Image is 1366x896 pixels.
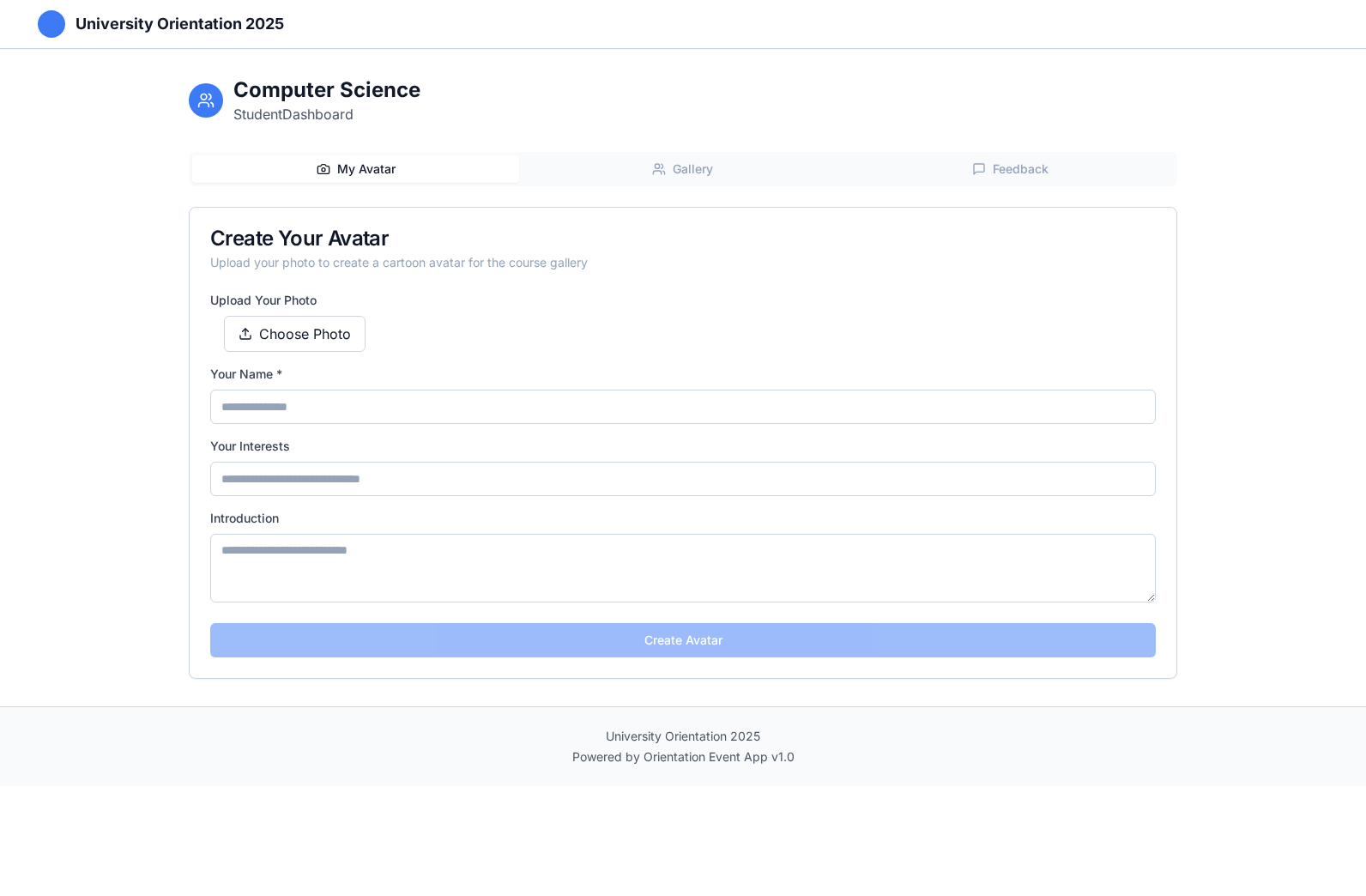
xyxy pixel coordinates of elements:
[673,160,713,178] span: Gallery
[210,366,1156,383] label: Your Name *
[993,160,1049,178] span: Feedback
[76,12,284,36] h1: University Orientation 2025
[38,728,1328,745] p: University Orientation 2025
[210,510,1156,527] label: Introduction
[210,228,1156,249] div: Create Your Avatar
[38,748,1328,766] p: Powered by Orientation Event App v1.0
[210,438,1156,455] label: Your Interests
[233,104,420,124] p: Student Dashboard
[210,254,1156,271] div: Upload your photo to create a cartoon avatar for the course gallery
[210,292,1156,309] label: Upload Your Photo
[337,160,396,178] span: My Avatar
[233,76,420,104] h1: Computer Science
[259,324,351,344] span: Choose Photo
